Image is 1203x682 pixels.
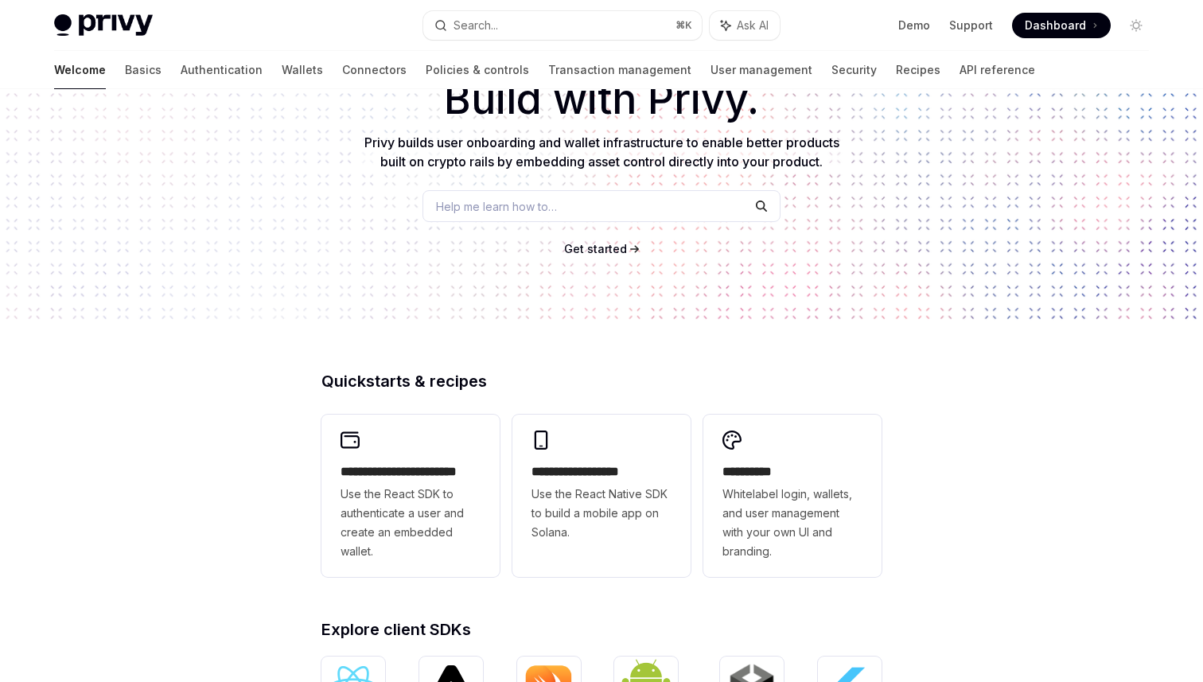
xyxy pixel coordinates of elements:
[896,51,940,89] a: Recipes
[512,415,691,577] a: **** **** **** ***Use the React Native SDK to build a mobile app on Solana.
[675,19,692,32] span: ⌘ K
[426,51,529,89] a: Policies & controls
[1123,13,1149,38] button: Toggle dark mode
[737,18,769,33] span: Ask AI
[181,51,263,89] a: Authentication
[831,51,877,89] a: Security
[710,11,780,40] button: Ask AI
[531,485,672,542] span: Use the React Native SDK to build a mobile app on Solana.
[722,485,862,561] span: Whitelabel login, wallets, and user management with your own UI and branding.
[1025,18,1086,33] span: Dashboard
[444,85,759,114] span: Build with Privy.
[282,51,323,89] a: Wallets
[949,18,993,33] a: Support
[54,51,106,89] a: Welcome
[454,16,498,35] div: Search...
[564,241,627,257] a: Get started
[125,51,162,89] a: Basics
[564,242,627,255] span: Get started
[54,14,153,37] img: light logo
[321,622,471,637] span: Explore client SDKs
[321,373,487,389] span: Quickstarts & recipes
[342,51,407,89] a: Connectors
[364,134,839,170] span: Privy builds user onboarding and wallet infrastructure to enable better products built on crypto ...
[711,51,812,89] a: User management
[423,11,702,40] button: Search...⌘K
[960,51,1035,89] a: API reference
[436,198,557,215] span: Help me learn how to…
[1012,13,1111,38] a: Dashboard
[548,51,691,89] a: Transaction management
[703,415,882,577] a: **** *****Whitelabel login, wallets, and user management with your own UI and branding.
[341,485,481,561] span: Use the React SDK to authenticate a user and create an embedded wallet.
[898,18,930,33] a: Demo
